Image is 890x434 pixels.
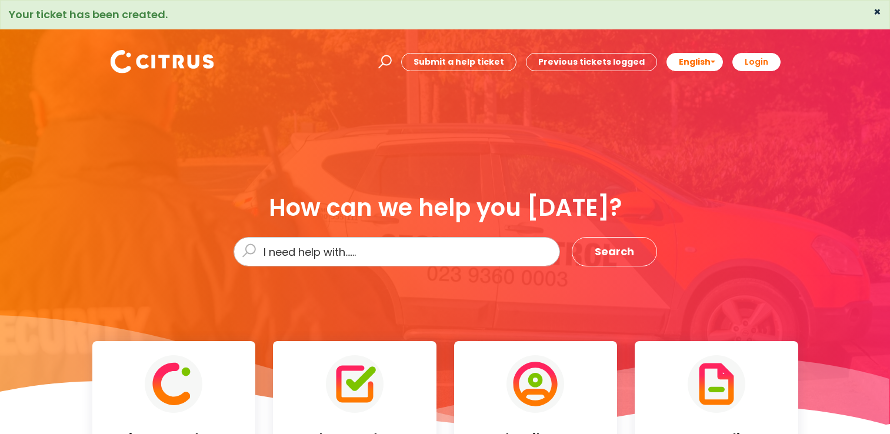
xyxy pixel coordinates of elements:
[732,53,781,71] a: Login
[234,237,560,266] input: I need help with......
[234,195,657,221] div: How can we help you [DATE]?
[572,237,657,266] button: Search
[401,53,516,71] a: Submit a help ticket
[745,56,768,68] b: Login
[595,242,634,261] span: Search
[526,53,657,71] a: Previous tickets logged
[874,6,881,17] button: ×
[679,56,711,68] span: English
